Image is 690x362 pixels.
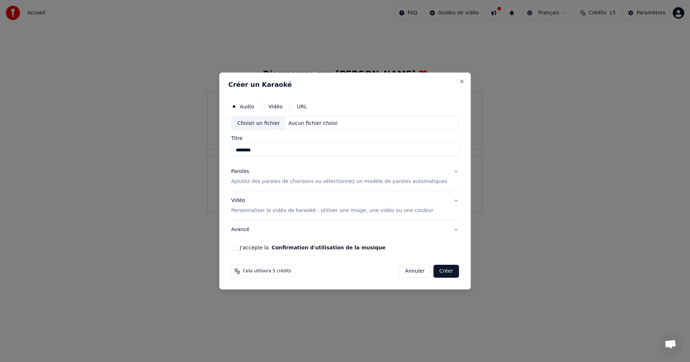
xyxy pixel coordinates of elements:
button: ParolesAjoutez des paroles de chansons ou sélectionnez un modèle de paroles automatiques [231,163,459,191]
h2: Créer un Karaoké [228,81,462,88]
p: Ajoutez des paroles de chansons ou sélectionnez un modèle de paroles automatiques [231,178,447,185]
button: J'accepte la [272,245,386,250]
div: Vidéo [231,197,433,215]
label: J'accepte la [240,245,385,250]
button: Avancé [231,220,459,239]
label: URL [297,104,307,109]
div: Choisir un fichier [231,117,285,130]
label: Audio [240,104,254,109]
div: Aucun fichier choisi [286,120,341,127]
div: Paroles [231,168,249,175]
label: Vidéo [268,104,282,109]
label: Titre [231,136,459,141]
button: Créer [434,265,459,278]
button: VidéoPersonnaliser le vidéo de karaoké : utiliser une image, une vidéo ou une couleur [231,192,459,220]
p: Personnaliser le vidéo de karaoké : utiliser une image, une vidéo ou une couleur [231,207,433,214]
span: Cela utilisera 5 crédits [243,268,291,274]
button: Annuler [399,265,431,278]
